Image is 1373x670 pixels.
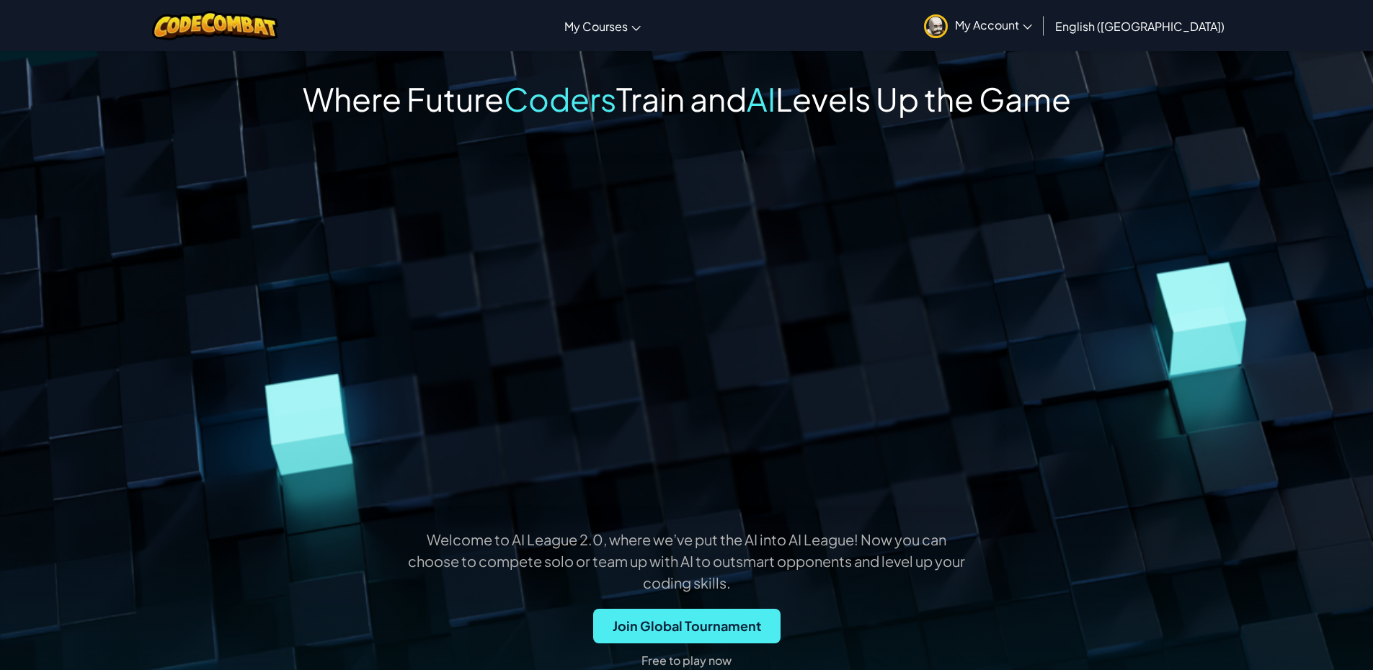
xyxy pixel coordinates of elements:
span: Train and [616,79,747,119]
p: choose to compete solo or team up with AI to outsmart opponents and level up your [169,551,1204,571]
p: Welcome to AI League 2.0, where we’ve put the AI into AI League! Now you can [169,530,1204,550]
span: Levels Up the Game [776,79,1071,119]
span: AI [747,79,776,119]
p: coding skills. [169,573,1204,593]
a: My Courses [557,6,648,45]
a: My Account [917,3,1039,48]
a: English ([GEOGRAPHIC_DATA]) [1048,6,1232,45]
span: English ([GEOGRAPHIC_DATA]) [1055,19,1225,34]
img: avatar [924,14,948,38]
button: Join Global Tournament [593,609,781,643]
span: Coders [504,79,616,119]
span: Where Future [303,79,504,119]
img: CodeCombat logo [152,11,278,40]
span: My Account [955,17,1032,32]
span: My Courses [564,19,628,34]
